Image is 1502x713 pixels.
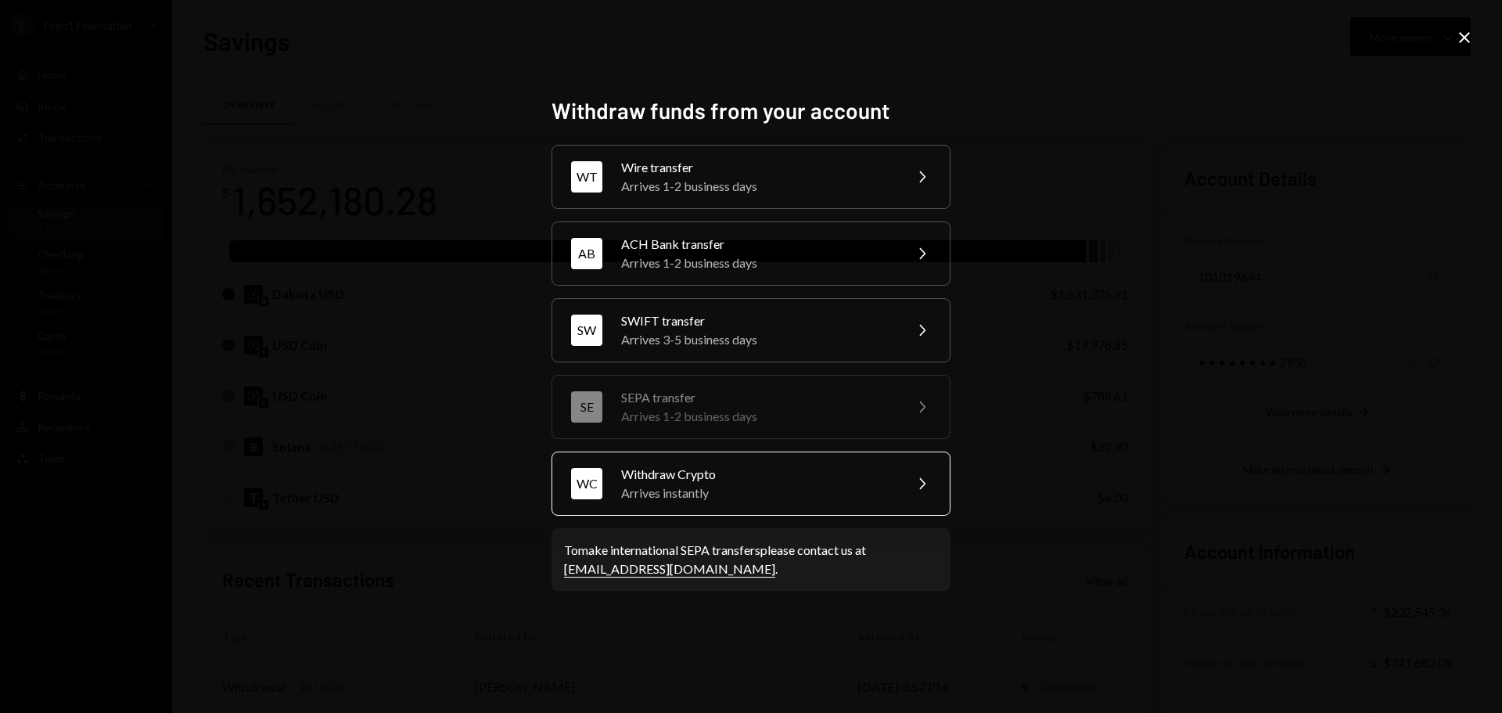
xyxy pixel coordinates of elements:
[552,375,950,439] button: SESEPA transferArrives 1-2 business days
[621,484,893,502] div: Arrives instantly
[621,311,893,330] div: SWIFT transfer
[552,95,950,126] h2: Withdraw funds from your account
[621,407,893,426] div: Arrives 1-2 business days
[621,465,893,484] div: Withdraw Crypto
[552,145,950,209] button: WTWire transferArrives 1-2 business days
[621,330,893,349] div: Arrives 3-5 business days
[564,541,938,578] div: To make international SEPA transfers please contact us at .
[621,158,893,177] div: Wire transfer
[621,177,893,196] div: Arrives 1-2 business days
[564,561,775,578] a: [EMAIL_ADDRESS][DOMAIN_NAME]
[621,254,893,272] div: Arrives 1-2 business days
[621,235,893,254] div: ACH Bank transfer
[552,452,950,516] button: WCWithdraw CryptoArrives instantly
[571,468,602,499] div: WC
[571,391,602,423] div: SE
[571,238,602,269] div: AB
[621,388,893,407] div: SEPA transfer
[552,221,950,286] button: ABACH Bank transferArrives 1-2 business days
[571,161,602,193] div: WT
[552,298,950,362] button: SWSWIFT transferArrives 3-5 business days
[571,315,602,346] div: SW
